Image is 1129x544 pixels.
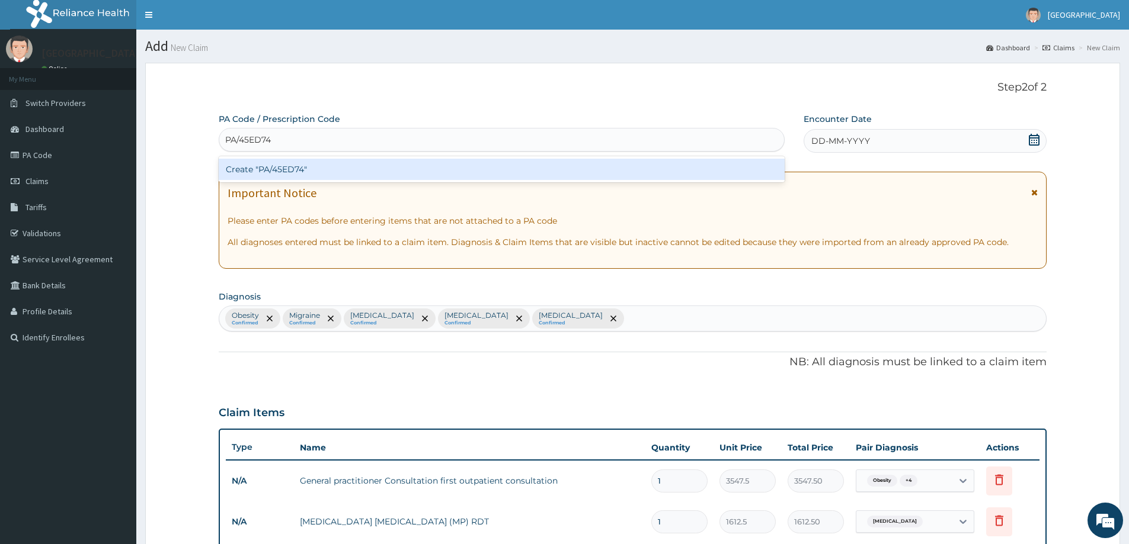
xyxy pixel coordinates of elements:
[980,436,1040,459] th: Actions
[69,149,164,269] span: We're online!
[1076,43,1120,53] li: New Claim
[294,436,645,459] th: Name
[294,510,645,533] td: [MEDICAL_DATA] [MEDICAL_DATA] (MP) RDT
[1042,43,1074,53] a: Claims
[608,313,619,324] span: remove selection option
[219,407,284,420] h3: Claim Items
[900,475,917,487] span: + 4
[168,43,208,52] small: New Claim
[1048,9,1120,20] span: [GEOGRAPHIC_DATA]
[420,313,430,324] span: remove selection option
[232,311,259,320] p: Obesity
[22,59,48,89] img: d_794563401_company_1708531726252_794563401
[226,511,294,533] td: N/A
[6,36,33,62] img: User Image
[867,475,897,487] span: Obesity
[804,113,872,125] label: Encounter Date
[539,320,603,326] small: Confirmed
[264,313,275,324] span: remove selection option
[514,313,524,324] span: remove selection option
[350,311,414,320] p: [MEDICAL_DATA]
[986,43,1030,53] a: Dashboard
[782,436,850,459] th: Total Price
[444,311,508,320] p: [MEDICAL_DATA]
[811,135,870,147] span: DD-MM-YYYY
[6,323,226,365] textarea: Type your message and hit 'Enter'
[219,291,261,302] label: Diagnosis
[289,320,320,326] small: Confirmed
[294,469,645,493] td: General practitioner Consultation first outpatient consultation
[219,113,340,125] label: PA Code / Prescription Code
[867,516,923,527] span: [MEDICAL_DATA]
[219,81,1047,94] p: Step 2 of 2
[226,436,294,458] th: Type
[219,159,785,180] div: Create "PA/45ED74"
[539,311,603,320] p: [MEDICAL_DATA]
[62,66,199,82] div: Chat with us now
[25,98,86,108] span: Switch Providers
[228,186,316,199] h1: Important Notice
[645,436,714,459] th: Quantity
[25,124,64,134] span: Dashboard
[444,320,508,326] small: Confirmed
[41,48,139,59] p: [GEOGRAPHIC_DATA]
[232,320,259,326] small: Confirmed
[25,176,49,186] span: Claims
[219,355,1047,370] p: NB: All diagnosis must be linked to a claim item
[325,313,336,324] span: remove selection option
[145,38,1120,54] h1: Add
[228,236,1038,248] p: All diagnoses entered must be linked to a claim item. Diagnosis & Claim Items that are visible bu...
[228,215,1038,227] p: Please enter PA codes before entering items that are not attached to a PA code
[714,436,782,459] th: Unit Price
[194,6,223,34] div: Minimize live chat window
[289,311,320,320] p: Migraine
[350,320,414,326] small: Confirmed
[226,470,294,492] td: N/A
[41,65,70,73] a: Online
[1026,8,1041,22] img: User Image
[850,436,980,459] th: Pair Diagnosis
[25,202,47,213] span: Tariffs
